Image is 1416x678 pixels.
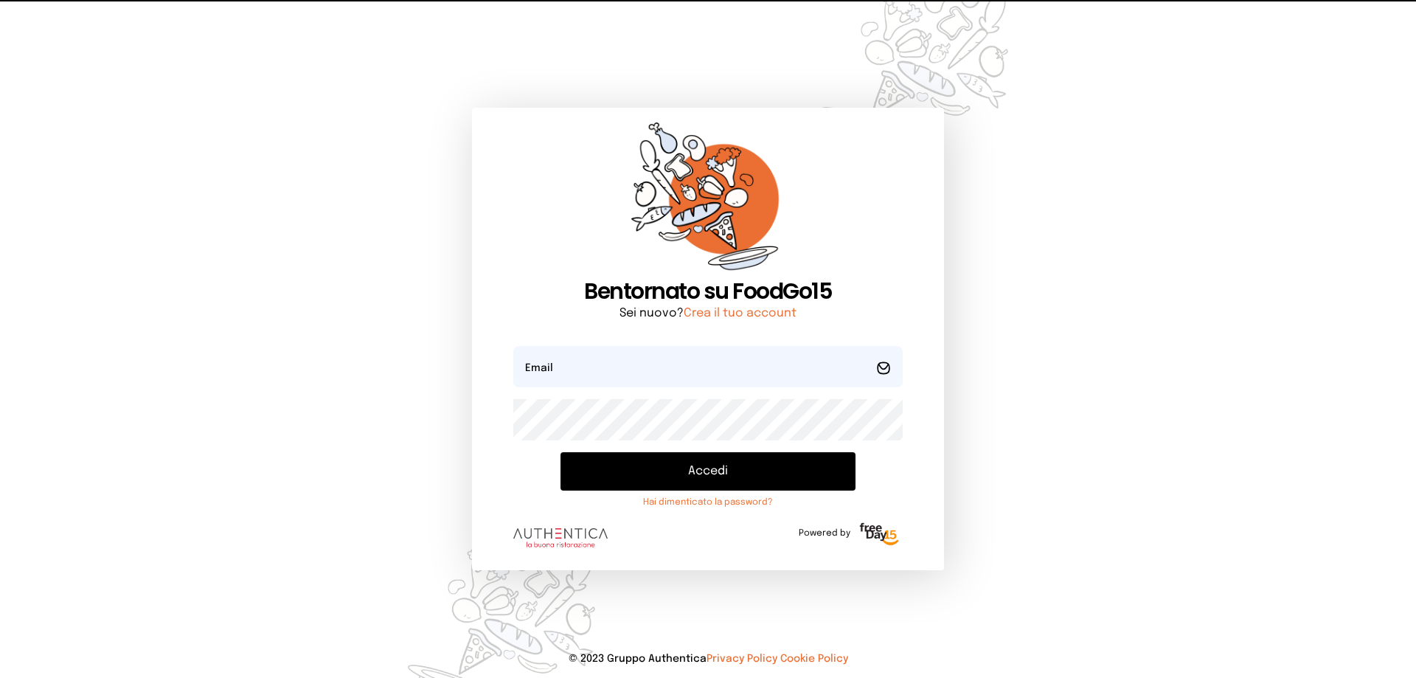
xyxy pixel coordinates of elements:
a: Crea il tuo account [684,307,796,319]
a: Cookie Policy [780,654,848,664]
a: Privacy Policy [707,654,777,664]
img: sticker-orange.65babaf.png [631,122,785,278]
button: Accedi [560,452,855,491]
p: © 2023 Gruppo Authentica [24,651,1392,666]
img: logo.8f33a47.png [513,528,608,547]
img: logo-freeday.3e08031.png [856,520,903,550]
p: Sei nuovo? [513,305,903,322]
h1: Bentornato su FoodGo15 [513,278,903,305]
span: Powered by [799,527,850,539]
a: Hai dimenticato la password? [560,497,855,508]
